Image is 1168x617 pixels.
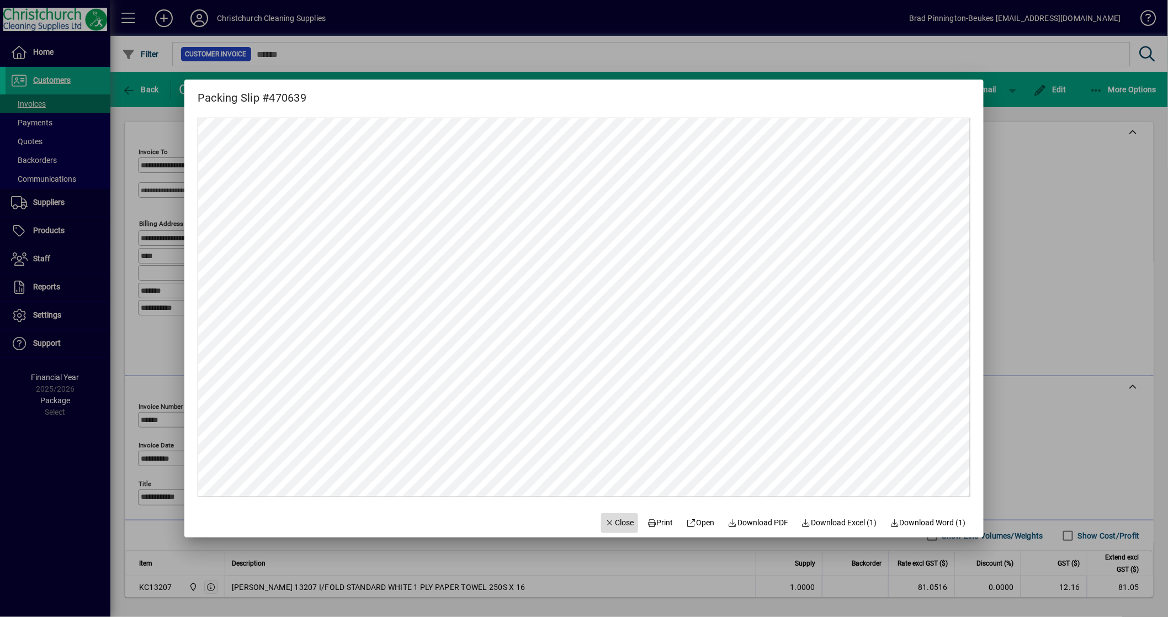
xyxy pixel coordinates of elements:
a: Download PDF [724,513,793,533]
button: Print [643,513,678,533]
span: Open [687,517,715,529]
h2: Packing Slip #470639 [184,80,320,107]
a: Open [682,513,719,533]
span: Download Excel (1) [801,517,877,529]
span: Print [647,517,673,529]
span: Download Word (1) [890,517,967,529]
button: Download Word (1) [886,513,971,533]
span: Download PDF [728,517,789,529]
button: Download Excel (1) [797,513,882,533]
span: Close [606,517,634,529]
button: Close [601,513,639,533]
